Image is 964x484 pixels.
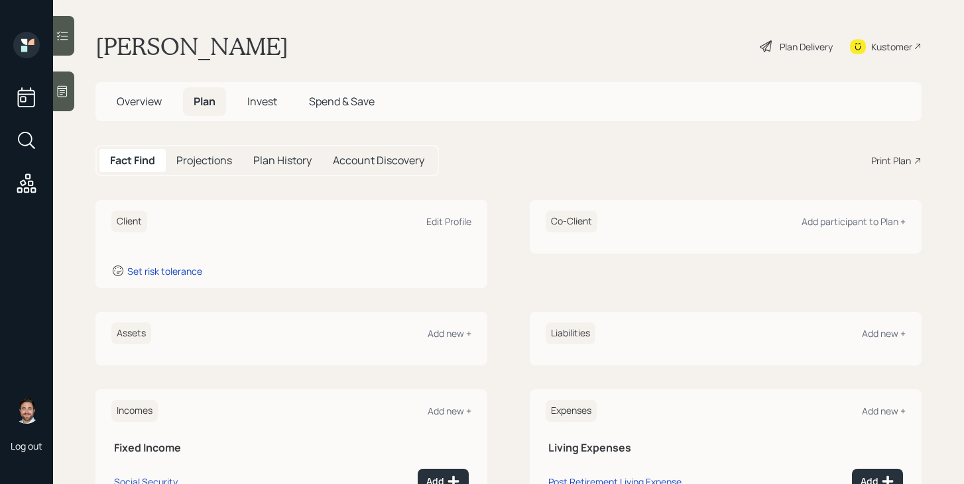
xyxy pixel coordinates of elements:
[426,215,471,228] div: Edit Profile
[247,94,277,109] span: Invest
[546,322,595,344] h6: Liabilities
[780,40,833,54] div: Plan Delivery
[111,400,158,422] h6: Incomes
[127,265,202,277] div: Set risk tolerance
[546,400,597,422] h6: Expenses
[428,405,471,417] div: Add new +
[13,397,40,424] img: michael-russo-headshot.png
[117,94,162,109] span: Overview
[11,440,42,452] div: Log out
[110,154,155,167] h5: Fact Find
[114,442,469,454] h5: Fixed Income
[862,405,906,417] div: Add new +
[253,154,312,167] h5: Plan History
[111,322,151,344] h6: Assets
[309,94,375,109] span: Spend & Save
[871,40,912,54] div: Kustomer
[546,211,597,232] h6: Co-Client
[428,327,471,340] div: Add new +
[194,94,215,109] span: Plan
[802,215,906,228] div: Add participant to Plan +
[862,327,906,340] div: Add new +
[111,211,147,232] h6: Client
[176,154,232,167] h5: Projections
[871,154,911,168] div: Print Plan
[333,154,424,167] h5: Account Discovery
[548,442,903,454] h5: Living Expenses
[95,32,288,61] h1: [PERSON_NAME]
